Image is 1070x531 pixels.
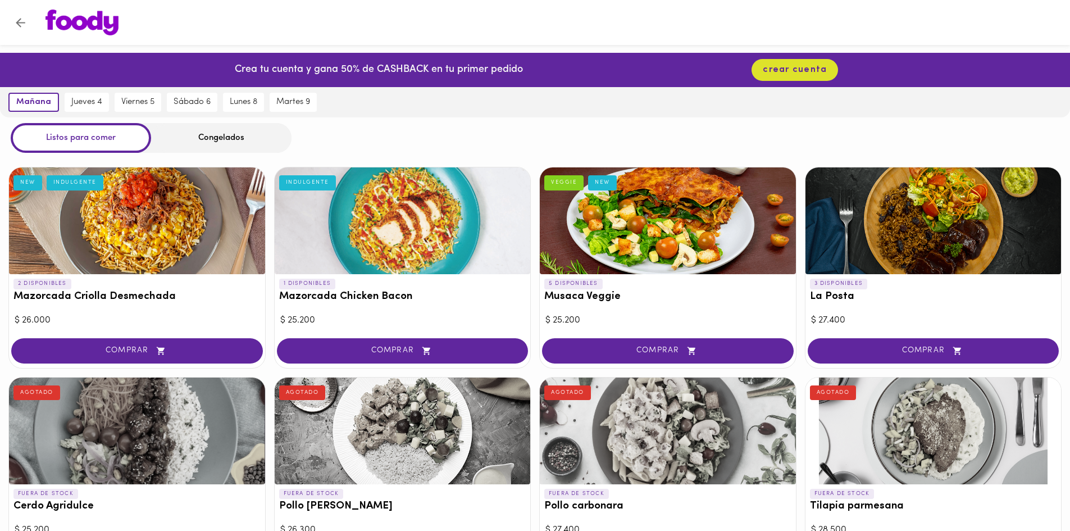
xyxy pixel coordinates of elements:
button: crear cuenta [752,59,838,81]
h3: Mazorcada Chicken Bacon [279,291,526,303]
div: Tilapia parmesana [805,378,1062,484]
div: Mazorcada Chicken Bacon [275,167,531,274]
div: $ 25.200 [280,314,525,327]
div: VEGGIE [544,175,584,190]
p: FUERA DE STOCK [279,489,344,499]
div: AGOTADO [544,385,591,400]
img: logo.png [45,10,119,35]
p: 2 DISPONIBLES [13,279,71,289]
button: martes 9 [270,93,317,112]
div: $ 26.000 [15,314,259,327]
button: COMPRAR [808,338,1059,364]
button: mañana [8,93,59,112]
div: La Posta [805,167,1062,274]
span: martes 9 [276,97,310,107]
p: Crea tu cuenta y gana 50% de CASHBACK en tu primer pedido [235,63,523,78]
p: 3 DISPONIBLES [810,279,868,289]
button: sábado 6 [167,93,217,112]
button: COMPRAR [277,338,529,364]
h3: La Posta [810,291,1057,303]
span: viernes 5 [121,97,154,107]
div: INDULGENTE [279,175,336,190]
div: Musaca Veggie [540,167,796,274]
div: AGOTADO [279,385,326,400]
p: FUERA DE STOCK [810,489,875,499]
div: Listos para comer [11,123,151,153]
span: crear cuenta [763,65,827,75]
p: 5 DISPONIBLES [544,279,603,289]
p: FUERA DE STOCK [544,489,609,499]
h3: Cerdo Agridulce [13,501,261,512]
h3: Pollo [PERSON_NAME] [279,501,526,512]
span: sábado 6 [174,97,211,107]
div: Pollo Tikka Massala [275,378,531,484]
button: COMPRAR [542,338,794,364]
h3: Pollo carbonara [544,501,791,512]
div: $ 25.200 [545,314,790,327]
span: COMPRAR [291,346,514,356]
p: 1 DISPONIBLES [279,279,336,289]
div: AGOTADO [13,385,60,400]
div: INDULGENTE [47,175,103,190]
div: NEW [588,175,617,190]
div: Pollo carbonara [540,378,796,484]
h3: Musaca Veggie [544,291,791,303]
span: COMPRAR [25,346,249,356]
button: viernes 5 [115,93,161,112]
div: AGOTADO [810,385,857,400]
span: COMPRAR [822,346,1045,356]
span: COMPRAR [556,346,780,356]
span: mañana [16,97,51,107]
p: FUERA DE STOCK [13,489,78,499]
h3: Mazorcada Criolla Desmechada [13,291,261,303]
span: jueves 4 [71,97,102,107]
div: Cerdo Agridulce [9,378,265,484]
div: $ 27.400 [811,314,1056,327]
button: COMPRAR [11,338,263,364]
h3: Tilapia parmesana [810,501,1057,512]
button: jueves 4 [65,93,109,112]
span: lunes 8 [230,97,257,107]
div: Mazorcada Criolla Desmechada [9,167,265,274]
button: lunes 8 [223,93,264,112]
div: NEW [13,175,42,190]
button: Volver [7,9,34,37]
div: Congelados [151,123,292,153]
